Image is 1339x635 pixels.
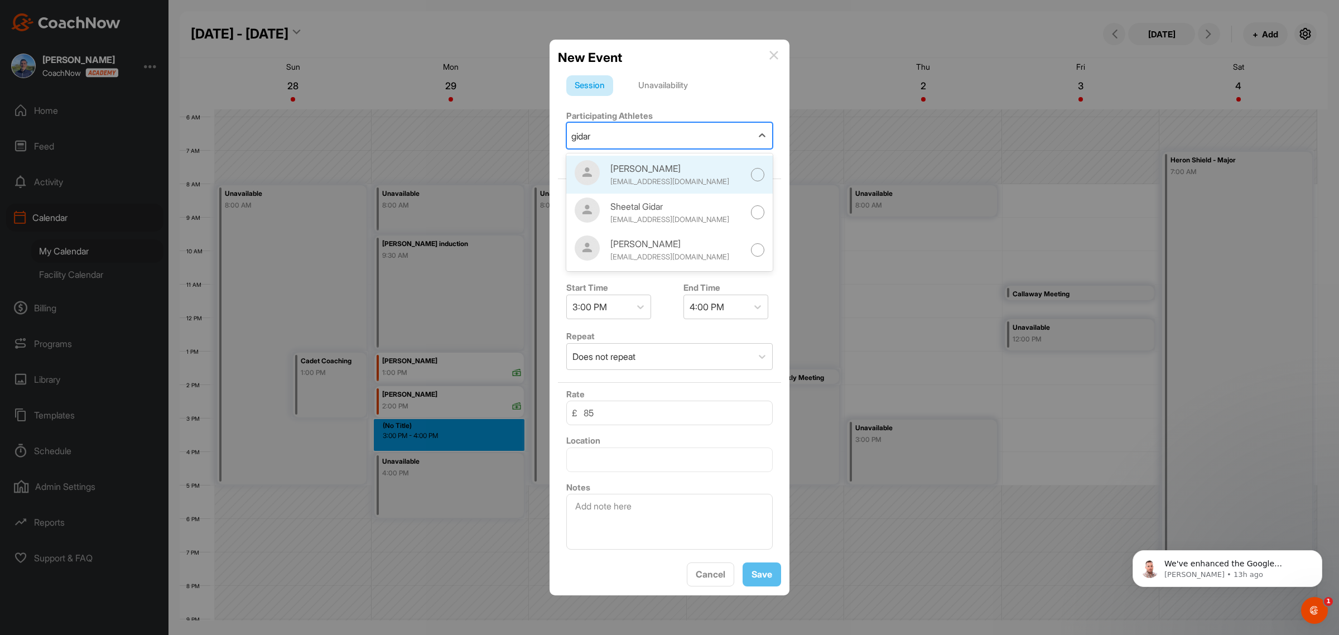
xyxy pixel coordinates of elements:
[743,562,781,586] button: Save
[49,32,189,163] span: We've enhanced the Google Calendar integration for a more seamless experience. If you haven't lin...
[572,300,607,314] div: 3:00 PM
[1324,597,1333,606] span: 1
[1301,597,1328,624] iframe: Intercom live chat
[575,235,600,261] img: zMR65xoIaNJnYhBR8k16oAdA3Eiv8JMAAHKuhGeyN9KQAAAABJRU5ErkJggg==
[630,75,696,97] div: Unavailability
[610,237,744,251] div: [PERSON_NAME]
[575,160,600,185] img: zMR65xoIaNJnYhBR8k16oAdA3Eiv8JMAAHKuhGeyN9KQAAAABJRU5ErkJggg==
[687,562,734,586] button: Cancel
[696,569,725,580] span: Cancel
[566,110,653,121] label: Participating Athletes
[49,43,192,53] p: Message from Alex, sent 13h ago
[558,48,622,67] h2: New Event
[610,162,744,175] div: [PERSON_NAME]
[575,198,600,223] img: default-ef6cabf814de5a2bf16c804365e32c732080f9872bdf737d349900a9daf73cf9.png
[683,282,720,293] label: End Time
[690,300,724,314] div: 4:00 PM
[566,482,590,493] label: Notes
[610,176,744,187] div: [EMAIL_ADDRESS][DOMAIN_NAME]
[566,401,773,425] input: 0
[610,252,744,263] div: [EMAIL_ADDRESS][DOMAIN_NAME]
[566,75,613,97] div: Session
[566,389,585,400] label: Rate
[566,282,608,293] label: Start Time
[566,152,773,166] div: + Invite New Athlete
[572,406,577,420] span: £
[572,350,635,363] div: Does not repeat
[610,214,744,225] div: [EMAIL_ADDRESS][DOMAIN_NAME]
[752,569,772,580] span: Save
[769,51,778,60] img: info
[610,200,744,213] div: Sheetal Gidar
[566,435,600,446] label: Location
[566,331,595,341] label: Repeat
[1116,527,1339,605] iframe: Intercom notifications message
